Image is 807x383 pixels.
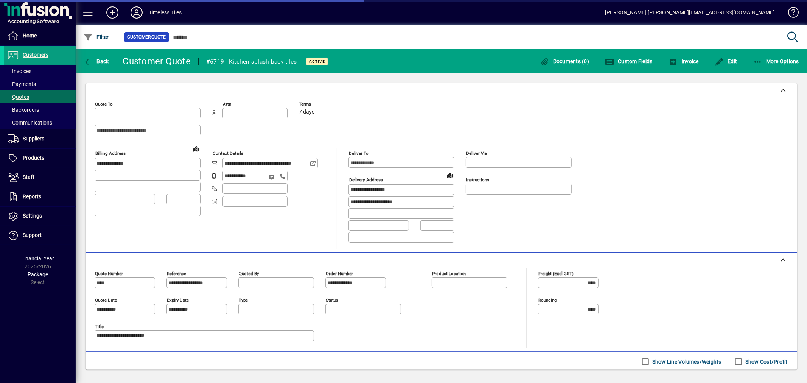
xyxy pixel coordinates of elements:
a: Invoices [4,65,76,78]
button: Invoice [667,54,701,68]
span: Payments [8,81,36,87]
a: Payments [4,78,76,90]
span: Support [23,232,42,238]
span: Settings [23,213,42,219]
span: Edit [715,58,737,64]
span: Custom Fields [605,58,653,64]
a: Quotes [4,90,76,103]
mat-label: Quoted by [239,271,259,276]
a: Communications [4,116,76,129]
span: Invoice [669,58,699,64]
a: Staff [4,168,76,187]
mat-label: Order number [326,271,353,276]
button: Add [100,6,124,19]
mat-label: Quote To [95,101,113,107]
span: More Options [753,58,799,64]
span: Package [28,271,48,277]
label: Show Cost/Profit [744,358,788,366]
span: Documents (0) [540,58,589,64]
button: Edit [713,54,739,68]
span: Backorders [8,107,39,113]
mat-label: Attn [223,101,231,107]
span: Back [84,58,109,64]
span: Products [23,155,44,161]
span: Staff [23,174,34,180]
span: Active [309,59,325,64]
mat-label: Type [239,297,248,302]
div: Customer Quote [123,55,191,67]
a: View on map [190,143,202,155]
a: Products [4,149,76,168]
div: #6719 - Kitchen splash back tiles [206,56,297,68]
div: [PERSON_NAME] [PERSON_NAME][EMAIL_ADDRESS][DOMAIN_NAME] [605,6,775,19]
span: Customer Quote [127,33,166,41]
mat-label: Product location [432,271,466,276]
div: Timeless Tiles [149,6,182,19]
button: More Options [751,54,801,68]
button: Back [82,54,111,68]
span: Invoices [8,68,31,74]
span: Home [23,33,37,39]
button: Documents (0) [538,54,591,68]
mat-label: Instructions [466,177,489,182]
mat-label: Title [95,324,104,329]
mat-label: Deliver via [466,151,487,156]
a: Home [4,26,76,45]
mat-label: Deliver To [349,151,369,156]
span: Communications [8,120,52,126]
mat-label: Status [326,297,338,302]
mat-label: Expiry date [167,297,189,302]
span: Reports [23,193,41,199]
a: Knowledge Base [782,2,798,26]
button: Custom Fields [603,54,655,68]
button: Filter [82,30,111,44]
button: Send SMS [263,168,281,186]
a: Reports [4,187,76,206]
mat-label: Reference [167,271,186,276]
span: Filter [84,34,109,40]
span: 7 days [299,109,314,115]
mat-label: Freight (excl GST) [538,271,574,276]
mat-label: Quote number [95,271,123,276]
a: Backorders [4,103,76,116]
a: Suppliers [4,129,76,148]
mat-label: Quote date [95,297,117,302]
mat-label: Rounding [538,297,557,302]
a: Settings [4,207,76,226]
span: Quotes [8,94,29,100]
button: Profile [124,6,149,19]
span: Suppliers [23,135,44,142]
span: Customers [23,52,48,58]
a: View on map [444,169,456,181]
span: Financial Year [22,255,54,262]
app-page-header-button: Back [76,54,117,68]
span: Terms [299,102,344,107]
a: Support [4,226,76,245]
label: Show Line Volumes/Weights [651,358,721,366]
